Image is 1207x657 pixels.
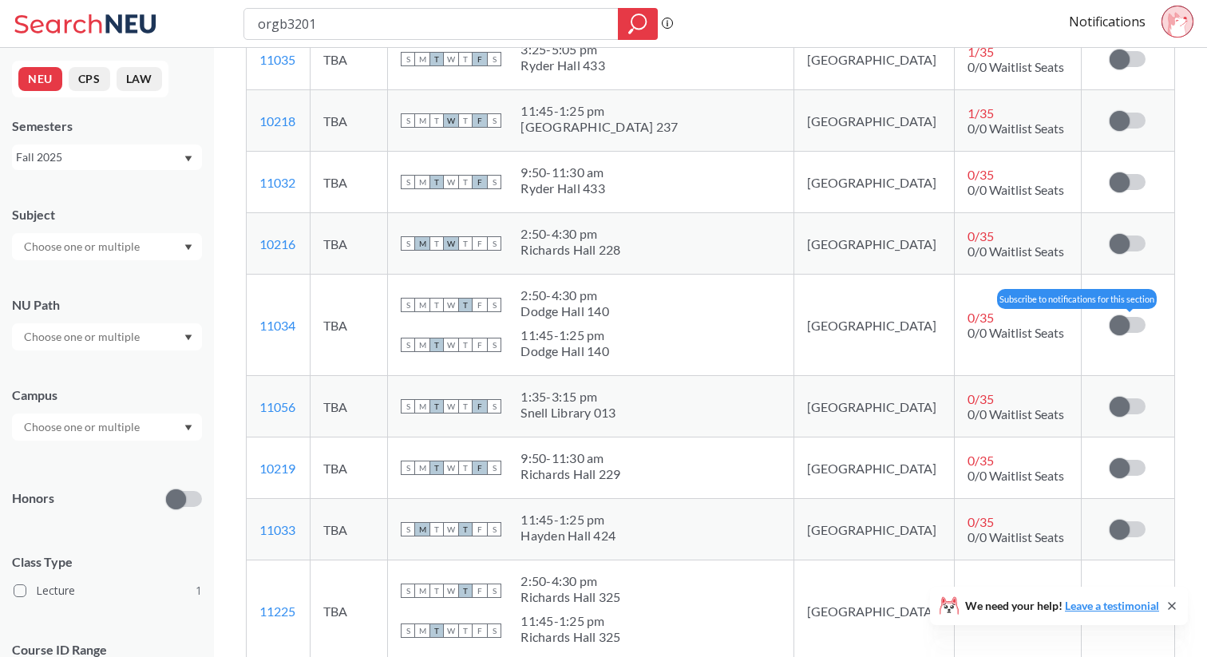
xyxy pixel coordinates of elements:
div: Fall 2025Dropdown arrow [12,144,202,170]
span: 1 / 35 [968,105,994,121]
span: S [487,623,501,638]
span: M [415,584,429,598]
span: M [415,399,429,414]
span: T [458,461,473,475]
div: 2:50 - 4:30 pm [520,287,609,303]
span: W [444,175,458,189]
span: M [415,461,429,475]
span: T [458,584,473,598]
span: T [429,52,444,66]
span: 0 / 35 [968,453,994,468]
span: W [444,522,458,536]
span: M [415,175,429,189]
svg: Dropdown arrow [184,156,192,162]
input: Choose one or multiple [16,418,150,437]
span: S [401,584,415,598]
div: Dropdown arrow [12,233,202,260]
span: W [444,113,458,128]
a: 11225 [259,604,295,619]
svg: magnifying glass [628,13,647,35]
span: T [429,236,444,251]
a: Leave a testimonial [1065,599,1159,612]
input: Class, professor, course number, "phrase" [256,10,607,38]
span: S [487,236,501,251]
span: S [401,113,415,128]
span: 0/0 Waitlist Seats [968,243,1064,259]
td: TBA [311,29,388,90]
div: Dropdown arrow [12,414,202,441]
span: W [444,298,458,312]
span: F [473,461,487,475]
span: F [473,399,487,414]
td: TBA [311,376,388,437]
span: W [444,399,458,414]
span: S [487,52,501,66]
div: Richards Hall 325 [520,589,620,605]
span: T [458,623,473,638]
span: 0 / 35 [968,167,994,182]
span: T [458,236,473,251]
span: We need your help! [965,600,1159,611]
span: T [458,113,473,128]
span: S [401,175,415,189]
span: T [458,298,473,312]
div: magnifying glass [618,8,658,40]
span: T [429,338,444,352]
span: S [487,175,501,189]
span: F [473,338,487,352]
a: 10219 [259,461,295,476]
div: 9:50 - 11:30 am [520,450,620,466]
span: T [429,113,444,128]
td: [GEOGRAPHIC_DATA] [793,90,954,152]
div: [GEOGRAPHIC_DATA] 237 [520,119,678,135]
input: Choose one or multiple [16,327,150,346]
div: 11:45 - 1:25 pm [520,613,620,629]
span: 0/0 Waitlist Seats [968,529,1064,544]
span: F [473,113,487,128]
span: 0/0 Waitlist Seats [968,182,1064,197]
span: S [401,236,415,251]
div: Dodge Hall 140 [520,303,609,319]
span: 0 / 35 [968,391,994,406]
span: T [429,522,444,536]
td: TBA [311,437,388,499]
div: Richards Hall 229 [520,466,620,482]
div: Ryder Hall 433 [520,57,605,73]
span: M [415,298,429,312]
button: CPS [69,67,110,91]
div: Dodge Hall 140 [520,343,609,359]
td: TBA [311,152,388,213]
td: [GEOGRAPHIC_DATA] [793,275,954,376]
span: T [429,623,444,638]
span: F [473,236,487,251]
div: Richards Hall 325 [520,629,620,645]
span: 0 / 35 [968,310,994,325]
div: Dropdown arrow [12,323,202,350]
div: 11:45 - 1:25 pm [520,512,615,528]
span: S [487,338,501,352]
span: F [473,298,487,312]
span: T [429,298,444,312]
td: TBA [311,275,388,376]
span: M [415,522,429,536]
div: Campus [12,386,202,404]
td: TBA [311,213,388,275]
span: 0/0 Waitlist Seats [968,406,1064,422]
span: 0 / 35 [968,514,994,529]
span: W [444,461,458,475]
a: 10216 [259,236,295,251]
div: 1:35 - 3:15 pm [520,389,615,405]
span: T [429,461,444,475]
span: T [458,52,473,66]
div: 2:50 - 4:30 pm [520,573,620,589]
a: 10218 [259,113,295,129]
span: 1 / 35 [968,44,994,59]
div: Snell Library 013 [520,405,615,421]
td: TBA [311,90,388,152]
button: LAW [117,67,162,91]
span: S [401,52,415,66]
td: [GEOGRAPHIC_DATA] [793,152,954,213]
span: S [401,461,415,475]
span: 0/0 Waitlist Seats [968,325,1064,340]
div: 3:25 - 5:05 pm [520,42,605,57]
